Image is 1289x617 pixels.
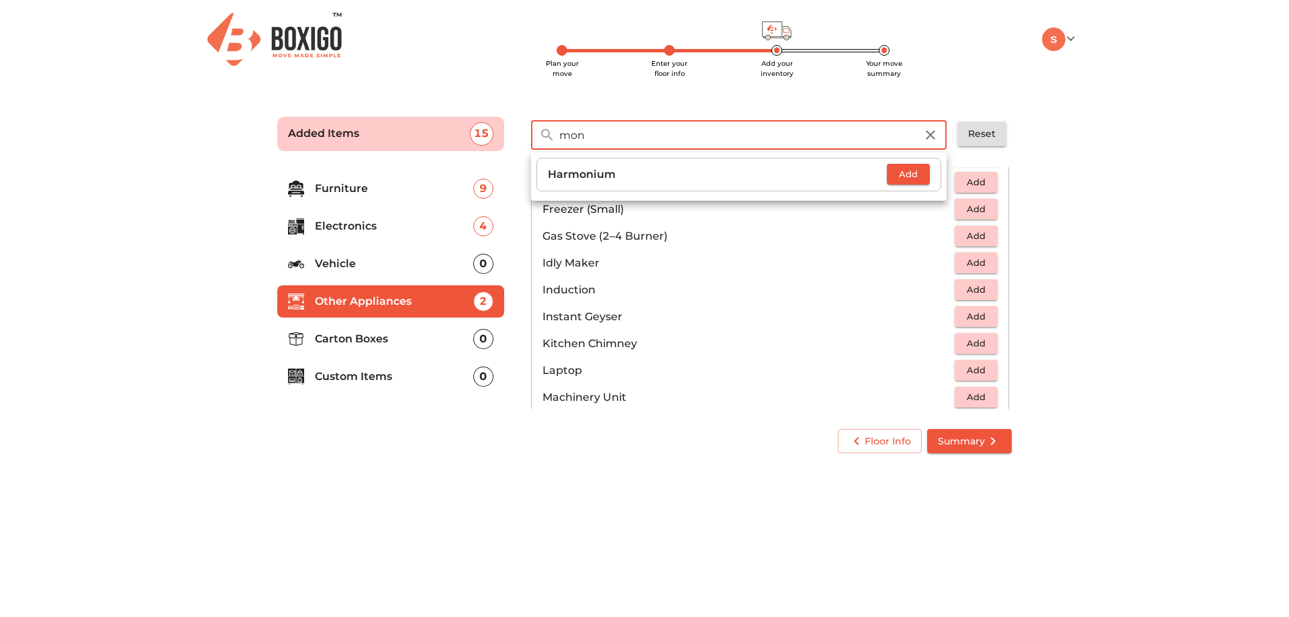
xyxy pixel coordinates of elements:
span: Add [961,255,991,271]
p: Laptop [542,363,955,379]
span: Add [961,389,991,405]
div: 2 [473,291,493,312]
span: Add [961,175,991,190]
input: Search Inventory [551,121,924,150]
p: Idly Maker [542,255,955,271]
p: Gas Stove (2–4 Burner) [542,228,955,244]
div: 9 [473,179,493,199]
div: 15 [470,122,493,146]
p: Kitchen Chimney [542,336,955,352]
span: Add [894,167,923,182]
p: Electronics [315,218,473,234]
div: 0 [473,329,493,349]
p: Furniture [315,181,473,197]
span: Add your inventory [761,59,794,78]
div: 4 [473,216,493,236]
span: Enter your floor info [651,59,687,78]
span: Add [961,228,991,244]
span: Add [961,201,991,217]
span: Add [961,336,991,351]
button: Reset [957,122,1006,146]
button: Add [955,199,998,220]
p: Machinery Unit [542,389,955,406]
button: Add [955,387,998,408]
p: Vehicle [315,256,473,272]
button: Add [955,226,998,246]
span: Plan your move [546,59,579,78]
span: Add [961,363,991,378]
div: 0 [473,367,493,387]
span: Add [961,282,991,297]
p: Instant Geyser [542,309,955,325]
button: Summary [927,429,1012,454]
p: Other Appliances [315,293,473,310]
span: Reset [968,126,996,142]
img: Boxigo [207,13,342,66]
p: Freezer (Small) [542,201,955,218]
p: Induction [542,282,955,298]
span: Your move summary [866,59,902,78]
p: Custom Items [315,369,473,385]
p: Added Items [288,126,470,142]
span: Add [961,309,991,324]
button: Add [955,306,998,327]
button: Add [955,172,998,193]
span: Summary [938,433,1001,450]
button: Floor Info [838,429,922,454]
button: Add [955,333,998,354]
button: Add [887,164,930,185]
span: Floor Info [849,433,911,450]
button: Add [955,252,998,273]
button: Add [955,279,998,300]
p: Harmonium [548,167,887,183]
p: Carton Boxes [315,331,473,347]
div: 0 [473,254,493,274]
button: Add [955,360,998,381]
